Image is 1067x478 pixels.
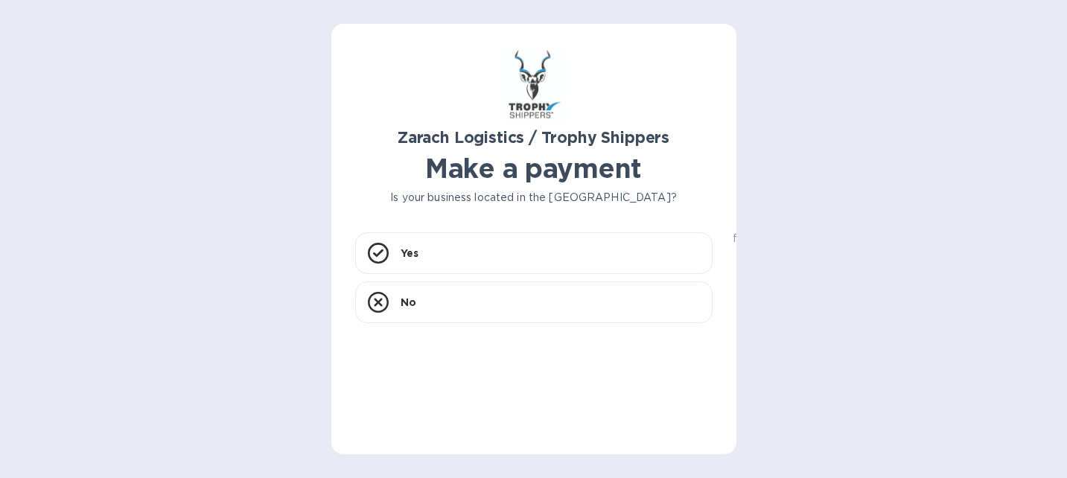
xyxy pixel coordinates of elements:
b: Zarach Logistics / Trophy Shippers [398,128,669,147]
p: Is your business located in the [GEOGRAPHIC_DATA]? [355,190,713,205]
p: No [401,295,416,310]
h1: Make a payment [355,153,713,184]
p: Yes [401,246,418,261]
